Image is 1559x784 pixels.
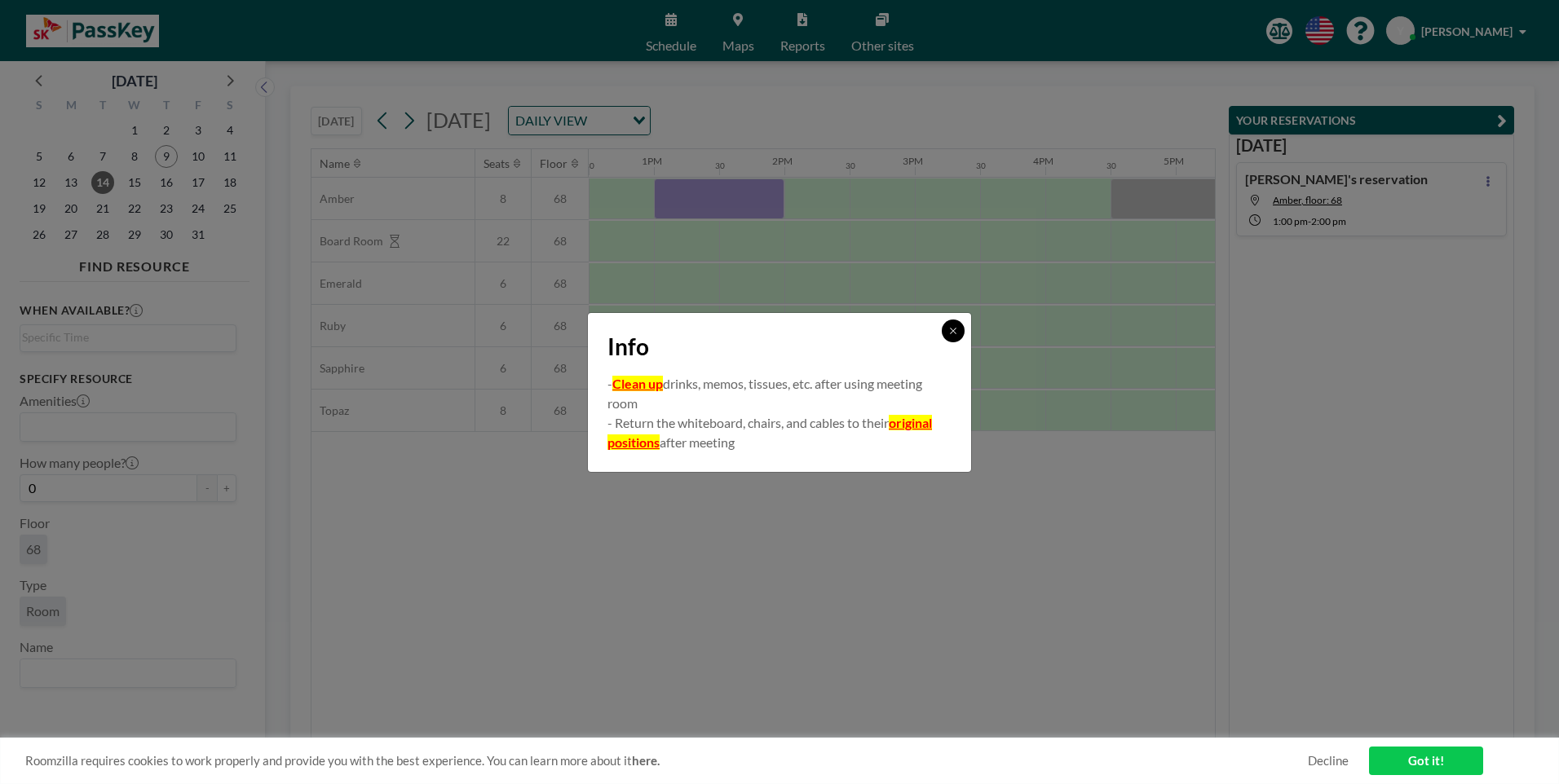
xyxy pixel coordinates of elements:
u: original positions [607,415,932,450]
p: - Return the whiteboard, chairs, and cables to their after meeting [607,413,952,452]
span: Info [607,333,649,361]
a: Got it! [1369,747,1483,775]
a: here. [632,753,660,768]
a: Decline [1308,753,1349,769]
span: Roomzilla requires cookies to work properly and provide you with the best experience. You can lea... [25,753,1308,769]
p: - drinks, memos, tissues, etc. after using meeting room [607,374,952,413]
u: Clean up [612,376,663,391]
